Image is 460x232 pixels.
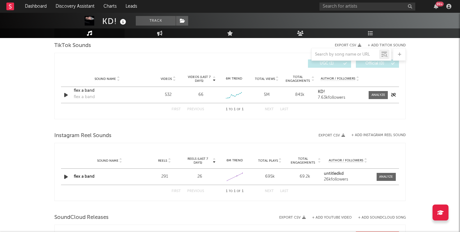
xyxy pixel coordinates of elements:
span: Instagram Reel Sounds [54,132,111,140]
button: Export CSV [318,134,345,137]
span: Reels (last 7 days) [184,157,212,165]
strong: KD! [318,90,325,94]
button: First [172,189,181,193]
div: 69.2k [289,174,321,180]
div: KD! [102,16,128,27]
span: Total Engagements [285,75,311,83]
div: 66 [198,92,203,98]
button: Previous [187,108,204,111]
button: + Add TikTok Sound [368,44,406,47]
div: + Add Instagram Reel Sound [345,134,406,137]
button: + Add SoundCloud Song [352,216,406,220]
span: Total Views [255,77,275,81]
button: Export CSV [335,43,361,47]
button: Last [280,189,288,193]
span: Sound Name [95,77,116,81]
div: flex a band [74,94,95,100]
button: + Add Instagram Reel Sound [351,134,406,137]
div: 291 [149,174,180,180]
span: Author / Followers [321,77,355,81]
div: 6M Trend [219,76,249,81]
strong: untitledkd [324,172,344,176]
span: TikTok Sounds [54,42,91,50]
div: + Add YouTube Video [306,216,352,220]
button: Previous [187,189,204,193]
a: flex a band [74,174,95,179]
div: 26 [184,174,216,180]
span: Videos (last 7 days) [186,75,212,83]
button: Last [280,108,288,111]
button: + Add SoundCloud Song [358,216,406,220]
span: to [229,190,233,193]
div: 695k [254,174,286,180]
div: 1 1 1 [217,188,252,195]
span: Official ( 0 ) [360,62,389,66]
button: Next [265,189,274,193]
div: 5M [252,92,282,98]
div: 532 [153,92,183,98]
span: Total Engagements [289,157,317,165]
button: + Add YouTube Video [312,216,352,220]
span: of [237,108,241,111]
div: 26k followers [324,177,372,182]
span: of [237,190,241,193]
span: Sound Name [97,159,119,163]
span: Videos [161,77,172,81]
div: 7.63k followers [318,96,362,100]
a: untitledkd [324,172,372,176]
div: 841k [285,92,315,98]
button: Track [136,16,176,26]
button: UGC(1) [308,59,351,68]
a: KD! [318,90,362,94]
input: Search by song name or URL [312,52,379,57]
span: Total Plays [258,159,278,163]
button: Export CSV [279,216,306,220]
button: 99+ [434,4,438,9]
div: 99 + [436,2,444,6]
span: Author / Followers [329,159,363,163]
span: Reels [158,159,167,163]
button: Official(0) [356,59,399,68]
button: Next [265,108,274,111]
span: SoundCloud Releases [54,214,109,221]
span: to [229,108,233,111]
a: flex a band [74,88,141,94]
div: 1 1 1 [217,106,252,113]
input: Search for artists [319,3,415,11]
span: UGC ( 1 ) [312,62,341,66]
div: 6M Trend [219,158,251,163]
button: First [172,108,181,111]
button: + Add TikTok Sound [361,44,406,47]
